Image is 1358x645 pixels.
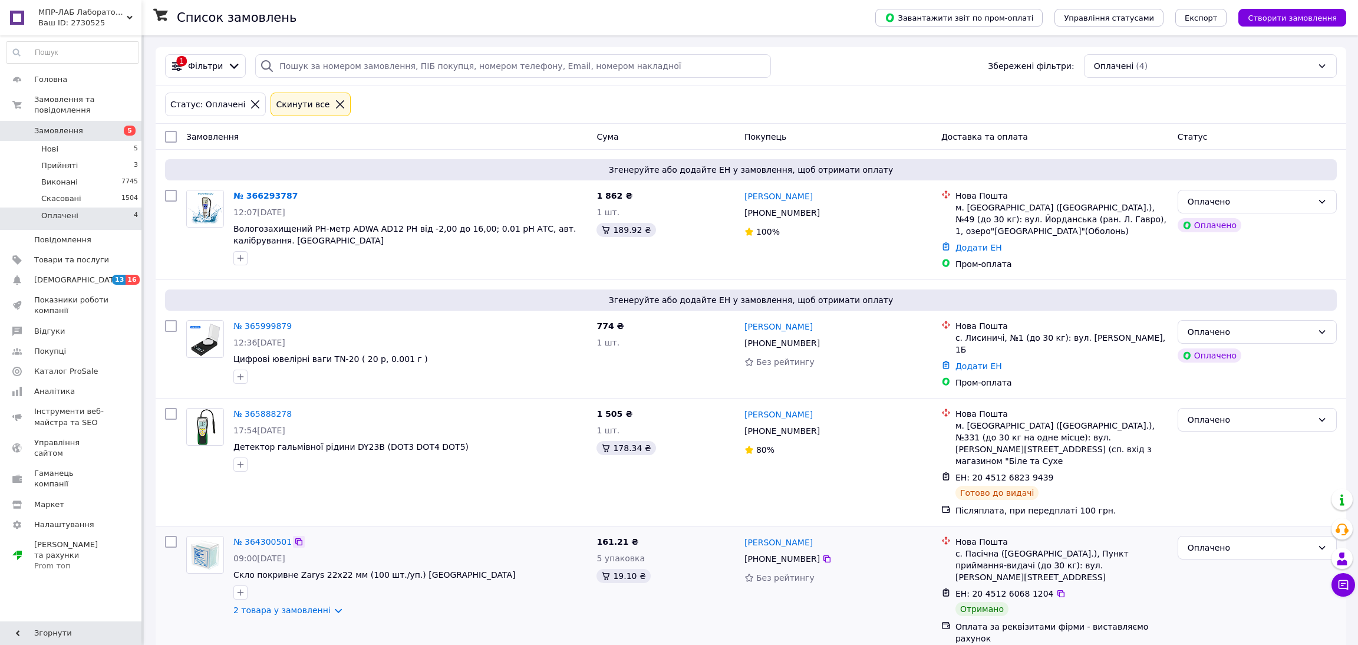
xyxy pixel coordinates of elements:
[1178,348,1241,363] div: Оплачено
[596,537,638,547] span: 161.21 ₴
[233,570,515,580] a: Скло покривне Zarys 22х22 мм (100 шт./уп.) [GEOGRAPHIC_DATA]
[187,190,223,227] img: Фото товару
[955,258,1168,270] div: Пром-оплата
[6,42,139,63] input: Пошук
[34,437,109,459] span: Управління сайтом
[134,144,138,154] span: 5
[885,12,1033,23] span: Завантажити звіт по пром-оплаті
[955,505,1168,516] div: Післяплата, при передплаті 100 грн.
[955,377,1168,389] div: Пром-оплата
[34,406,109,427] span: Інструменти веб-майстра та SEO
[596,569,650,583] div: 19.10 ₴
[233,191,298,200] a: № 366293787
[955,243,1002,252] a: Додати ЕН
[1064,14,1154,22] span: Управління статусами
[941,132,1028,141] span: Доставка та оплата
[186,190,224,228] a: Фото товару
[34,255,109,265] span: Товари та послуги
[955,589,1054,598] span: ЕН: 20 4512 6068 1204
[744,537,813,548] a: [PERSON_NAME]
[1136,61,1148,71] span: (4)
[34,74,67,85] span: Головна
[955,320,1168,332] div: Нова Пошта
[1178,218,1241,232] div: Оплачено
[233,426,285,435] span: 17:54[DATE]
[233,321,292,331] a: № 365999879
[955,202,1168,237] div: м. [GEOGRAPHIC_DATA] ([GEOGRAPHIC_DATA].), №49 (до 30 кг): вул. Йорданська (ран. Л. Гавро), 1, оз...
[41,144,58,154] span: Нові
[34,235,91,245] span: Повідомлення
[596,191,632,200] span: 1 862 ₴
[188,60,223,72] span: Фільтри
[38,18,141,28] div: Ваш ID: 2730525
[41,160,78,171] span: Прийняті
[1188,413,1313,426] div: Оплачено
[233,354,428,364] a: Цифрові ювелірні ваги TN-20 ( 20 р, 0.001 г )
[34,326,65,337] span: Відгуки
[756,227,780,236] span: 100%
[233,442,469,452] a: Детектор гальмівної рідини DY23B (DOT3 DOT4 DOT5)
[596,554,645,563] span: 5 упаковка
[742,205,822,221] div: [PHONE_NUMBER]
[189,321,221,357] img: Фото товару
[955,473,1054,482] span: ЕН: 20 4512 6823 9439
[742,551,822,567] div: [PHONE_NUMBER]
[875,9,1043,27] button: Завантажити звіт по пром-оплаті
[34,366,98,377] span: Каталог ProSale
[34,468,109,489] span: Гаманець компанії
[186,132,239,141] span: Замовлення
[186,320,224,358] a: Фото товару
[596,409,632,419] span: 1 505 ₴
[192,409,219,445] img: Фото товару
[744,132,786,141] span: Покупець
[34,519,94,530] span: Налаштування
[955,332,1168,356] div: с. Лисиничі, №1 (до 30 кг): вул. [PERSON_NAME], 1Б
[233,224,576,245] a: Вологозахищений РН-метр ADWA AD12 РН від -2,00 до 16,00; 0.01 pH АТС, авт. калібрування. [GEOGRAP...
[1188,195,1313,208] div: Оплачено
[34,126,83,136] span: Замовлення
[756,445,774,455] span: 80%
[233,537,292,547] a: № 364300501
[255,54,771,78] input: Пошук за номером замовлення, ПІБ покупця, номером телефону, Email, номером накладної
[756,357,815,367] span: Без рейтингу
[1175,9,1227,27] button: Експорт
[1178,132,1208,141] span: Статус
[34,275,121,285] span: [DEMOGRAPHIC_DATA]
[596,321,624,331] span: 774 ₴
[170,294,1332,306] span: Згенеруйте або додайте ЕН у замовлення, щоб отримати оплату
[596,441,655,455] div: 178.34 ₴
[126,275,139,285] span: 16
[38,7,127,18] span: МПР-ЛАБ Лабораторне Обладнання
[112,275,126,285] span: 13
[186,408,224,446] a: Фото товару
[177,11,296,25] h1: Список замовлень
[41,210,78,221] span: Оплачені
[756,573,815,583] span: Без рейтингу
[34,346,66,357] span: Покупці
[233,554,285,563] span: 09:00[DATE]
[34,539,109,572] span: [PERSON_NAME] та рахунки
[955,536,1168,548] div: Нова Пошта
[273,98,332,111] div: Cкинути все
[744,190,813,202] a: [PERSON_NAME]
[187,539,223,570] img: Фото товару
[1188,541,1313,554] div: Оплачено
[34,386,75,397] span: Аналітика
[955,420,1168,467] div: м. [GEOGRAPHIC_DATA] ([GEOGRAPHIC_DATA].), №331 (до 30 кг на одне місце): вул. [PERSON_NAME][STRE...
[1185,14,1218,22] span: Експорт
[596,338,619,347] span: 1 шт.
[1054,9,1163,27] button: Управління статусами
[233,409,292,419] a: № 365888278
[41,193,81,204] span: Скасовані
[596,132,618,141] span: Cума
[596,223,655,237] div: 189.92 ₴
[168,98,248,111] div: Статус: Оплачені
[233,208,285,217] span: 12:07[DATE]
[596,208,619,217] span: 1 шт.
[124,126,136,136] span: 5
[34,94,141,116] span: Замовлення та повідомлення
[955,486,1039,500] div: Готово до видачі
[186,536,224,574] a: Фото товару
